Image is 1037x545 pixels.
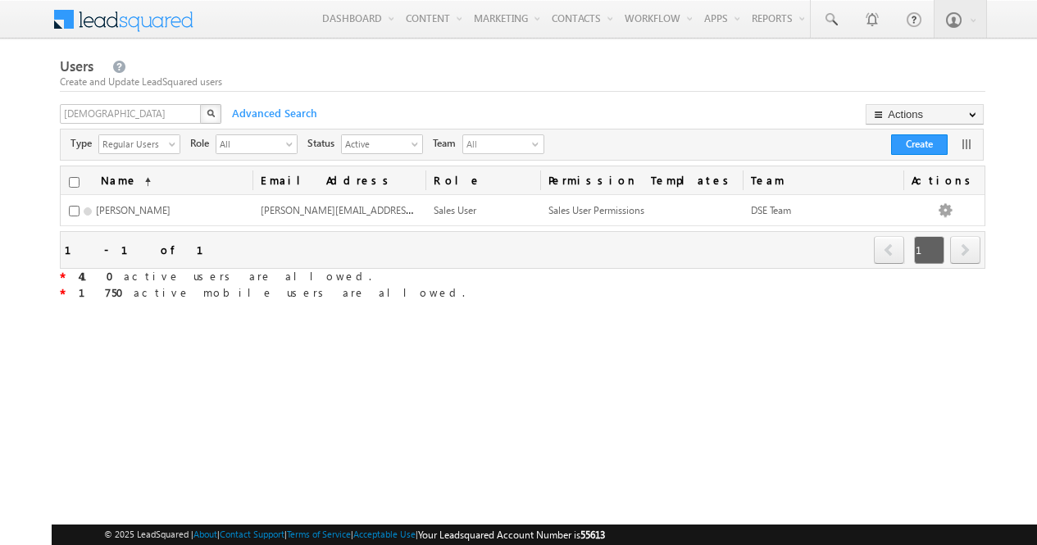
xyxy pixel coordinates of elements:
a: Role [425,166,540,194]
span: Team [743,166,903,194]
span: Your Leadsquared Account Number is [418,529,605,541]
span: Type [70,136,98,151]
button: Actions [866,104,984,125]
span: Actions [903,166,985,194]
a: Contact Support [220,529,284,539]
span: select [412,139,425,148]
span: active mobile users are allowed. [79,285,465,299]
a: prev [874,238,905,264]
a: About [193,529,217,539]
div: 1 - 1 of 1 [65,240,223,259]
button: Create [891,134,948,155]
span: [PERSON_NAME] [96,204,171,216]
a: Terms of Service [287,529,351,539]
input: Search Users [60,104,202,124]
span: All [463,135,529,153]
span: select [286,139,299,148]
strong: 410 [79,269,124,283]
span: (sorted ascending) [138,175,151,188]
img: Search [207,109,215,117]
span: prev [874,236,904,264]
a: next [950,238,980,264]
a: Name [93,166,159,194]
strong: 1750 [79,285,134,299]
span: Permission Templates [540,166,743,194]
span: Advanced Search [224,106,322,120]
a: Acceptable Use [353,529,416,539]
span: Sales User Permissions [548,204,644,216]
span: [PERSON_NAME][EMAIL_ADDRESS][DOMAIN_NAME] [261,202,492,216]
span: Sales User [434,204,476,216]
span: Team [433,136,462,151]
a: Email Address [252,166,425,194]
span: Users [60,57,93,75]
span: 1 [914,236,944,264]
span: © 2025 LeadSquared | | | | | [104,527,605,543]
span: Status [307,136,341,151]
span: select [169,139,182,148]
span: Role [190,136,216,151]
span: next [950,236,980,264]
span: DSE Team [751,204,791,216]
span: Regular Users [99,135,166,152]
span: 55613 [580,529,605,541]
span: All [216,135,284,152]
span: Active [342,135,409,152]
div: Create and Update LeadSquared users [60,75,985,89]
span: active users are allowed. [79,269,371,283]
